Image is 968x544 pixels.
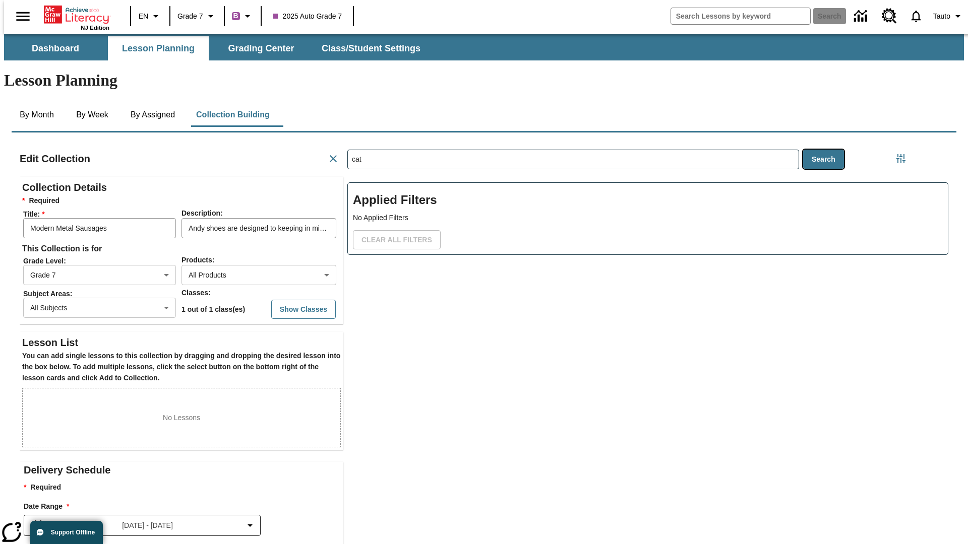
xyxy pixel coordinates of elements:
div: All Subjects [23,298,176,318]
button: By Week [67,103,117,127]
button: Class/Student Settings [314,36,429,60]
div: Applied Filters [347,182,948,255]
button: By Month [12,103,62,127]
input: search field [671,8,810,24]
span: Grade Level : [23,257,180,265]
div: All Products [181,265,336,285]
button: Support Offline [30,521,103,544]
a: Notifications [903,3,929,29]
button: Profile/Settings [929,7,968,25]
span: NJ Edition [81,25,109,31]
h2: Applied Filters [353,188,943,213]
div: Home [44,4,109,31]
button: Filters Side menu [891,149,911,169]
button: Select the date range menu item [28,519,256,531]
h3: Date Range [24,501,343,512]
button: Lesson Planning [108,36,209,60]
button: Show Classes [271,300,336,319]
span: Description : [181,209,223,217]
p: 1 out of 1 class(es) [181,304,245,315]
button: Boost Class color is purple. Change class color [228,7,258,25]
h2: Collection Details [22,179,341,195]
button: Grading Center [211,36,312,60]
button: Collection Building [188,103,278,127]
p: Required [24,482,343,493]
a: Resource Center, Will open in new tab [876,3,903,30]
button: Dashboard [5,36,106,60]
span: Subject Areas : [23,290,180,298]
svg: Collapse Date Range Filter [244,519,256,531]
button: By Assigned [123,103,183,127]
input: Search Lessons By Keyword [348,150,799,169]
input: Description [181,218,336,238]
span: Grade 7 [177,11,203,22]
span: Products : [181,256,214,264]
span: Tauto [933,11,950,22]
button: Search [803,150,844,169]
h2: Delivery Schedule [24,462,343,478]
span: Title : [23,210,180,218]
button: Grade: Grade 7, Select a grade [173,7,221,25]
h6: This Collection is for [22,242,341,256]
span: Support Offline [51,529,95,536]
a: Data Center [848,3,876,30]
button: Language: EN, Select a language [134,7,166,25]
button: Open side menu [8,2,38,31]
span: B [233,10,238,22]
span: EN [139,11,148,22]
div: Grade 7 [23,265,176,285]
h6: You can add single lessons to this collection by dragging and dropping the desired lesson into th... [22,351,341,384]
p: No Applied Filters [353,213,943,223]
div: SubNavbar [4,36,430,60]
button: Cancel [323,149,343,169]
div: SubNavbar [4,34,964,60]
span: [DATE] - [DATE] [122,520,173,531]
h1: Lesson Planning [4,71,964,90]
p: No Lessons [163,413,200,423]
a: Home [44,5,109,25]
h6: Required [22,195,341,207]
span: 2025 Auto Grade 7 [273,11,342,22]
input: Title [23,218,176,238]
h2: Lesson List [22,334,341,351]
h2: Edit Collection [20,151,90,167]
span: Classes : [181,289,211,297]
